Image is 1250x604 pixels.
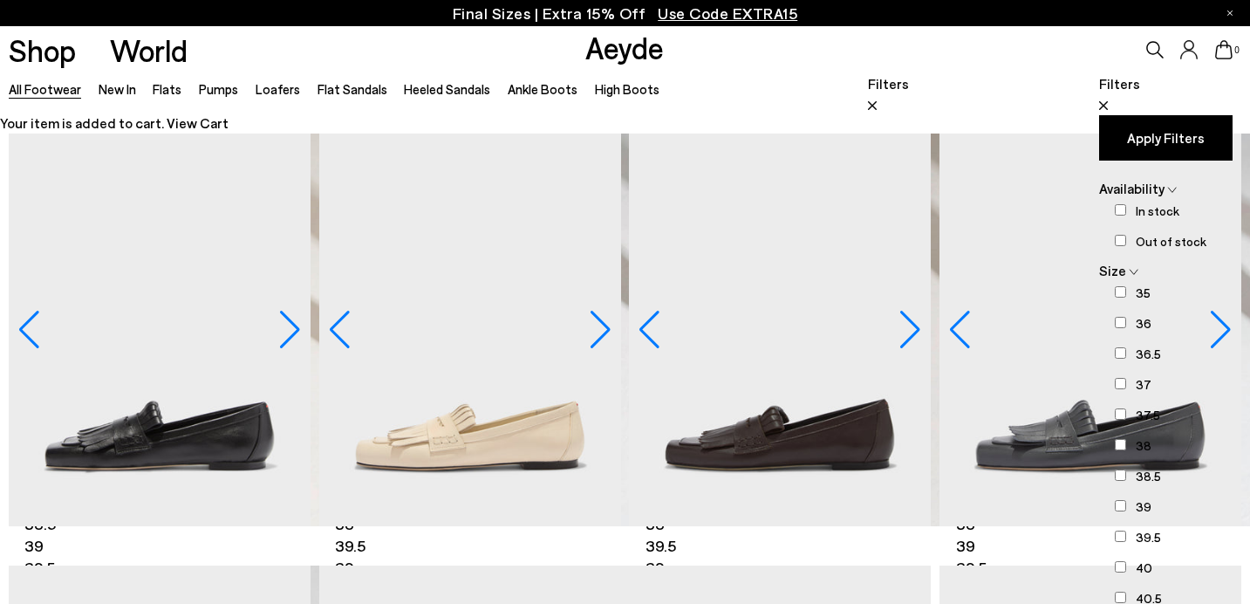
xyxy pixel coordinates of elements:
a: Ankle Boots [508,81,577,97]
label: In stock [1136,202,1179,220]
a: All Footwear [9,81,81,97]
a: Aeyde [585,29,664,65]
label: 35 [1136,284,1151,302]
a: World [110,35,188,65]
label: 39.5 [1136,528,1161,546]
a: Belen 36 37 37.5 38.5 38 39.5 39 40 40.5 41 42 [630,526,930,566]
a: Belen Tassel Loafers Belen Tassel Loafers Belen Tassel Loafers Belen Tassel Loafers Belen Tassel ... [9,134,311,525]
li: 39.5 [645,535,680,557]
a: Flat Sandals [318,81,387,97]
p: Final Sizes | Extra 15% Off [453,3,798,24]
img: Belen Tassel Loafers [931,134,1233,525]
label: 38 [1136,436,1151,455]
label: 36.5 [1136,345,1161,363]
label: 39 [1136,498,1151,516]
span: Size [1099,262,1126,278]
a: Heeled Sandals [404,81,490,97]
a: View Cart [167,114,229,131]
li: 39 [645,557,680,579]
a: Belen 36 37.5 37 38.5 38 39 39.5 40.5 40 41 42 [940,526,1240,566]
label: 40 [1136,559,1152,577]
a: Loafers [256,81,300,97]
li: 39.5 [335,535,370,557]
img: Belen Tassel Loafers [319,134,621,525]
a: 0 [1215,40,1233,59]
li: 39 [24,535,59,557]
label: 37.5 [1136,406,1160,424]
a: Belen Tassel Loafers Belen Tassel Loafers Belen Tassel Loafers [629,134,931,525]
button: Apply Filters [1099,115,1233,161]
span: Filters [1099,75,1140,92]
img: Belen Tassel Loafers [939,134,1241,525]
a: Pumps [199,81,238,97]
span: Navigate to /collections/ss25-final-sizes [658,3,797,23]
a: Belen 36 37.5 37 38.5 38 39.5 39 40 40.5 41 42 [320,526,620,566]
a: Belen Tassel Loafers Belen Tassel Loafers [939,134,1241,525]
li: 39.5 [24,557,59,579]
li: 39 [956,535,991,557]
img: Belen Tassel Loafers [311,134,612,525]
a: Flats [153,81,181,97]
span: Filters [868,75,909,92]
a: High Boots [595,81,659,97]
img: Belen Tassel Loafers [629,134,931,525]
a: Belen Tassel Loafers Belen Tassel Loafers Belen Tassel Loafers Belen Tassel Loafers [319,134,621,525]
a: Shop [9,35,76,65]
label: Out of stock [1136,232,1206,251]
span: 0 [1233,45,1241,55]
li: 39.5 [956,557,991,579]
label: 38.5 [1136,467,1161,485]
a: Belen 36 37 37.5 38 38.5 39 39.5 40.5 40 41 42 [10,526,310,566]
img: Belen Tassel Loafers [9,134,311,525]
span: Availability [1099,180,1165,196]
img: Belen Tassel Loafers [621,134,923,525]
a: New In [99,81,136,97]
label: 37 [1136,375,1151,394]
label: 36 [1136,314,1151,333]
li: 39 [335,557,370,579]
